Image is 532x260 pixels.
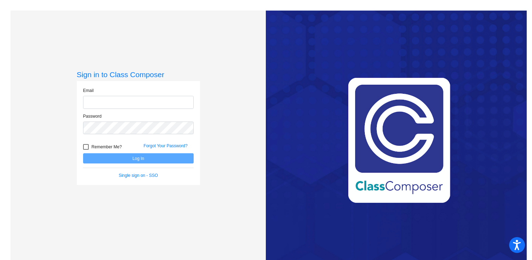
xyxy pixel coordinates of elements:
[83,87,94,94] label: Email
[92,143,122,151] span: Remember Me?
[144,143,188,148] a: Forgot Your Password?
[77,70,200,79] h3: Sign in to Class Composer
[119,173,158,178] a: Single sign on - SSO
[83,153,194,163] button: Log In
[83,113,102,119] label: Password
